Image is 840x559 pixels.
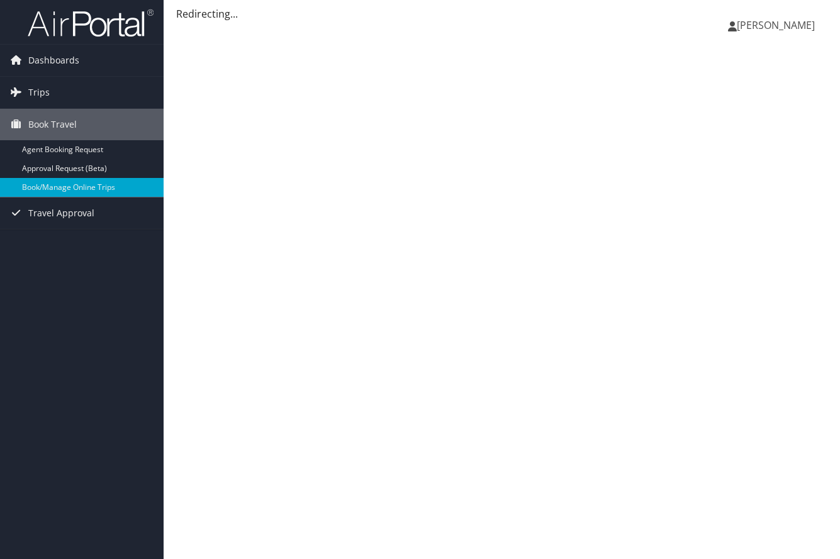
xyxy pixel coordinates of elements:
div: Redirecting... [176,6,827,21]
a: [PERSON_NAME] [728,6,827,44]
img: airportal-logo.png [28,8,154,38]
span: Travel Approval [28,197,94,229]
span: [PERSON_NAME] [737,18,815,32]
span: Dashboards [28,45,79,76]
span: Book Travel [28,109,77,140]
span: Trips [28,77,50,108]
